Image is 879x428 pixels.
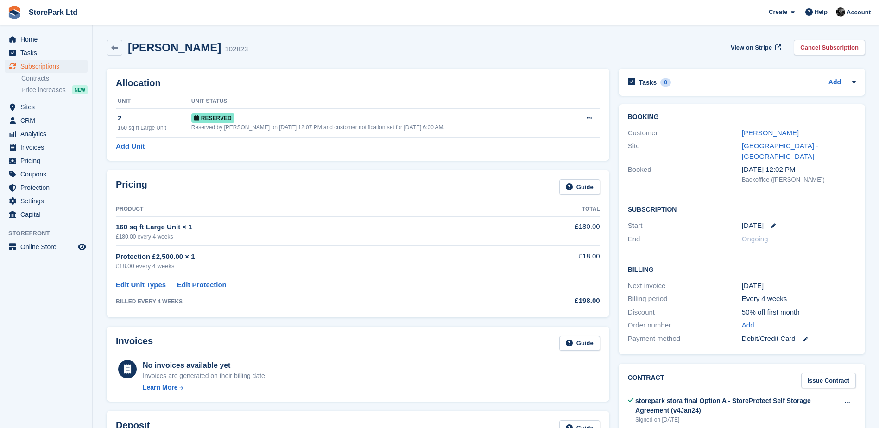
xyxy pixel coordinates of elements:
[660,78,671,87] div: 0
[116,141,145,152] a: Add Unit
[628,204,856,214] h2: Subscription
[559,336,600,351] a: Guide
[742,294,856,304] div: Every 4 weeks
[116,94,191,109] th: Unit
[76,241,88,252] a: Preview store
[20,127,76,140] span: Analytics
[635,396,839,415] div: storepark stora final Option A - StoreProtect Self Storage Agreement (v4Jan24)
[801,373,856,388] a: Issue Contract
[191,94,571,109] th: Unit Status
[5,168,88,181] a: menu
[20,168,76,181] span: Coupons
[5,181,88,194] a: menu
[828,77,841,88] a: Add
[742,320,754,331] a: Add
[5,195,88,208] a: menu
[727,40,783,55] a: View on Stripe
[20,141,76,154] span: Invoices
[116,78,600,88] h2: Allocation
[628,281,742,291] div: Next invoice
[5,60,88,73] a: menu
[742,175,856,184] div: Backoffice ([PERSON_NAME])
[20,46,76,59] span: Tasks
[116,262,510,271] div: £18.00 every 4 weeks
[25,5,81,20] a: StorePark Ltd
[628,141,742,162] div: Site
[628,128,742,138] div: Customer
[20,114,76,127] span: CRM
[635,415,839,424] div: Signed on [DATE]
[20,240,76,253] span: Online Store
[177,280,227,290] a: Edit Protection
[143,383,177,392] div: Learn More
[5,127,88,140] a: menu
[20,101,76,113] span: Sites
[191,123,571,132] div: Reserved by [PERSON_NAME] on [DATE] 12:07 PM and customer notification set for [DATE] 6:00 AM.
[742,164,856,175] div: [DATE] 12:02 PM
[116,336,153,351] h2: Invoices
[628,234,742,245] div: End
[847,8,871,17] span: Account
[20,181,76,194] span: Protection
[628,334,742,344] div: Payment method
[72,85,88,94] div: NEW
[5,114,88,127] a: menu
[628,220,742,231] div: Start
[5,154,88,167] a: menu
[5,101,88,113] a: menu
[742,129,799,137] a: [PERSON_NAME]
[510,246,600,276] td: £18.00
[116,252,510,262] div: Protection £2,500.00 × 1
[510,296,600,306] div: £198.00
[116,233,510,241] div: £180.00 every 4 weeks
[118,113,191,124] div: 2
[628,164,742,184] div: Booked
[20,208,76,221] span: Capital
[5,141,88,154] a: menu
[143,360,267,371] div: No invoices available yet
[628,113,856,121] h2: Booking
[639,78,657,87] h2: Tasks
[143,383,267,392] a: Learn More
[5,208,88,221] a: menu
[742,307,856,318] div: 50% off first month
[628,294,742,304] div: Billing period
[5,33,88,46] a: menu
[510,216,600,245] td: £180.00
[8,229,92,238] span: Storefront
[20,33,76,46] span: Home
[21,86,66,94] span: Price increases
[628,373,664,388] h2: Contract
[191,113,234,123] span: Reserved
[769,7,787,17] span: Create
[21,85,88,95] a: Price increases NEW
[21,74,88,83] a: Contracts
[628,264,856,274] h2: Billing
[742,281,856,291] div: [DATE]
[20,60,76,73] span: Subscriptions
[628,320,742,331] div: Order number
[836,7,845,17] img: Ryan Mulcahy
[116,280,166,290] a: Edit Unit Types
[20,195,76,208] span: Settings
[510,202,600,217] th: Total
[116,297,510,306] div: BILLED EVERY 4 WEEKS
[20,154,76,167] span: Pricing
[5,240,88,253] a: menu
[815,7,828,17] span: Help
[742,334,856,344] div: Debit/Credit Card
[118,124,191,132] div: 160 sq ft Large Unit
[7,6,21,19] img: stora-icon-8386f47178a22dfd0bd8f6a31ec36ba5ce8667c1dd55bd0f319d3a0aa187defe.svg
[628,307,742,318] div: Discount
[128,41,221,54] h2: [PERSON_NAME]
[742,220,764,231] time: 2025-08-28 23:00:00 UTC
[742,142,818,160] a: [GEOGRAPHIC_DATA] - [GEOGRAPHIC_DATA]
[116,179,147,195] h2: Pricing
[742,235,768,243] span: Ongoing
[5,46,88,59] a: menu
[794,40,865,55] a: Cancel Subscription
[116,222,510,233] div: 160 sq ft Large Unit × 1
[116,202,510,217] th: Product
[143,371,267,381] div: Invoices are generated on their billing date.
[559,179,600,195] a: Guide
